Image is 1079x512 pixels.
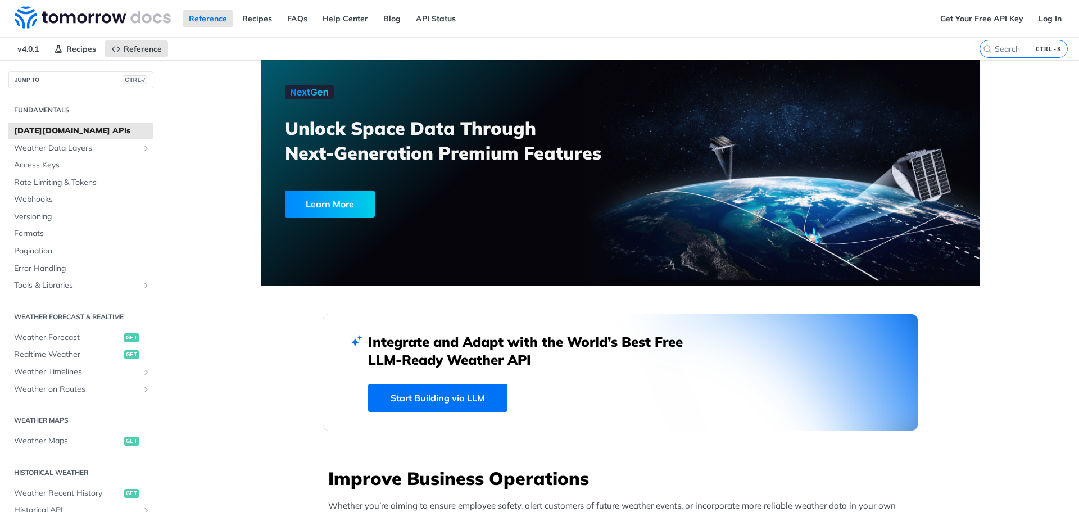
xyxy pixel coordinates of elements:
a: Help Center [316,10,374,27]
span: v4.0.1 [11,40,45,57]
h2: Historical Weather [8,468,153,478]
span: Formats [14,228,151,239]
span: Access Keys [14,160,151,171]
a: Tools & LibrariesShow subpages for Tools & Libraries [8,277,153,294]
h2: Integrate and Adapt with the World’s Best Free LLM-Ready Weather API [368,333,700,369]
span: Rate Limiting & Tokens [14,177,151,188]
h2: Weather Maps [8,415,153,425]
span: Webhooks [14,194,151,205]
div: Learn More [285,191,375,218]
h2: Weather Forecast & realtime [8,312,153,322]
a: Weather TimelinesShow subpages for Weather Timelines [8,364,153,380]
span: [DATE][DOMAIN_NAME] APIs [14,125,151,137]
img: NextGen [285,85,334,99]
a: Pagination [8,243,153,260]
a: Learn More [285,191,563,218]
span: Weather Forecast [14,332,121,343]
h3: Improve Business Operations [328,466,918,491]
button: Show subpages for Weather Timelines [142,368,151,377]
svg: Search [983,44,992,53]
h2: Fundamentals [8,105,153,115]
a: Formats [8,225,153,242]
a: Versioning [8,209,153,225]
img: Tomorrow.io Weather API Docs [15,6,171,29]
kbd: CTRL-K [1033,43,1064,55]
button: JUMP TOCTRL-/ [8,71,153,88]
a: Realtime Weatherget [8,346,153,363]
a: API Status [410,10,462,27]
a: Weather Mapsget [8,433,153,450]
span: get [124,437,139,446]
button: Show subpages for Weather Data Layers [142,144,151,153]
span: Weather Timelines [14,366,139,378]
span: get [124,350,139,359]
span: Versioning [14,211,151,223]
a: Start Building via LLM [368,384,507,412]
span: Weather Recent History [14,488,121,499]
span: CTRL-/ [123,75,147,84]
span: Realtime Weather [14,349,121,360]
a: Get Your Free API Key [934,10,1030,27]
span: Tools & Libraries [14,280,139,291]
button: Show subpages for Tools & Libraries [142,281,151,290]
span: Weather Data Layers [14,143,139,154]
span: get [124,489,139,498]
a: FAQs [281,10,314,27]
a: Log In [1032,10,1068,27]
a: Recipes [48,40,102,57]
span: Weather on Routes [14,384,139,395]
h3: Unlock Space Data Through Next-Generation Premium Features [285,116,633,165]
span: Pagination [14,246,151,257]
a: Weather Data LayersShow subpages for Weather Data Layers [8,140,153,157]
a: Weather Forecastget [8,329,153,346]
a: Weather on RoutesShow subpages for Weather on Routes [8,381,153,398]
a: Recipes [236,10,278,27]
a: [DATE][DOMAIN_NAME] APIs [8,123,153,139]
span: Error Handling [14,263,151,274]
a: Rate Limiting & Tokens [8,174,153,191]
a: Reference [183,10,233,27]
a: Error Handling [8,260,153,277]
a: Weather Recent Historyget [8,485,153,502]
span: get [124,333,139,342]
span: Recipes [66,44,96,54]
a: Access Keys [8,157,153,174]
span: Reference [124,44,162,54]
a: Blog [377,10,407,27]
a: Reference [105,40,168,57]
button: Show subpages for Weather on Routes [142,385,151,394]
a: Webhooks [8,191,153,208]
span: Weather Maps [14,436,121,447]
